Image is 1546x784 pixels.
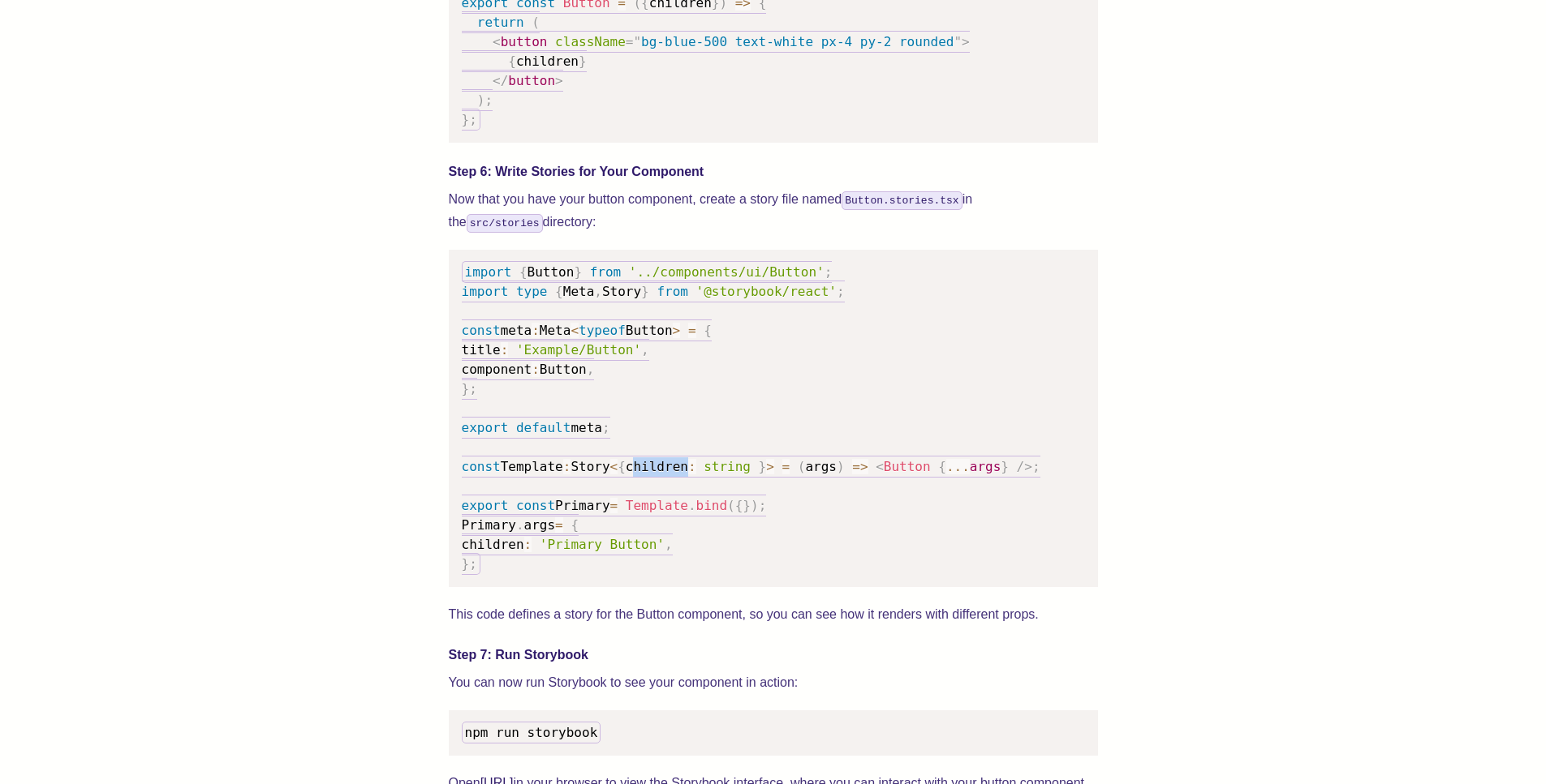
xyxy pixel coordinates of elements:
[516,284,548,299] span: type
[532,362,540,377] span: :
[555,284,563,299] span: {
[1001,459,1009,474] span: }
[641,34,954,49] span: bg-blue-500 text-white px-4 py-2 rounded
[540,362,587,377] span: Button
[571,420,602,435] span: meta
[1032,459,1040,474] span: ;
[938,459,946,474] span: {
[688,323,696,338] span: =
[449,603,1098,626] p: This code defines a story for the Button component, so you can see how it renders with different ...
[579,54,587,69] span: }
[449,671,1098,694] p: You can now run Storybook to see your component in action:
[602,420,610,435] span: ;
[462,284,509,299] span: import
[462,498,509,513] span: export
[449,645,1098,665] h4: Step 7: Run Storybook
[970,459,1001,474] span: args
[782,459,790,474] span: =
[493,34,501,49] span: <
[571,459,609,474] span: Story
[657,284,688,299] span: from
[590,264,622,280] span: from
[516,54,579,69] span: children
[462,112,470,127] span: }
[501,323,532,338] span: meta
[837,284,845,299] span: ;
[524,517,556,533] span: args
[594,284,602,299] span: ,
[884,459,931,474] span: Button
[743,498,751,513] span: }
[962,34,970,49] span: >
[704,323,712,338] span: {
[555,517,563,533] span: =
[876,459,884,474] span: <
[618,459,626,474] span: {
[563,459,571,474] span: :
[641,284,649,299] span: }
[493,73,508,88] span: </
[528,264,575,280] span: Button
[508,54,516,69] span: {
[465,725,598,740] span: npm run storybook
[555,34,626,49] span: className
[449,162,1098,182] h4: Step 6: Write Stories for Your Component
[629,264,825,280] span: '../components/ui/Button'
[524,537,532,552] span: :
[665,537,673,552] span: ,
[626,323,673,338] span: Button
[469,556,477,572] span: ;
[610,459,618,474] span: <
[516,498,555,513] span: const
[516,420,571,435] span: default
[842,191,962,210] code: Button.stories.tsx
[462,420,509,435] span: export
[766,459,774,474] span: >
[540,323,571,338] span: Meta
[469,112,477,127] span: ;
[641,342,649,358] span: ,
[462,537,524,552] span: children
[465,264,512,280] span: import
[477,15,524,30] span: return
[759,459,767,474] span: }
[798,459,806,474] span: (
[1017,459,1032,474] span: />
[704,459,751,474] span: string
[633,34,641,49] span: "
[610,498,618,513] span: =
[751,498,759,513] span: )
[759,498,767,513] span: ;
[626,34,634,49] span: =
[673,323,681,338] span: >
[727,498,735,513] span: (
[602,284,641,299] span: Story
[555,73,563,88] span: >
[532,323,540,338] span: :
[574,264,582,280] span: }
[501,342,509,358] span: :
[462,459,501,474] span: const
[626,459,688,474] span: children
[946,459,970,474] span: ...
[462,556,470,572] span: }
[688,498,696,513] span: .
[837,459,845,474] span: )
[735,498,743,513] span: {
[852,459,868,474] span: =>
[467,214,543,233] code: src/stories
[825,264,833,280] span: ;
[501,459,563,474] span: Template
[501,34,548,49] span: button
[462,342,501,358] span: title
[516,342,641,358] span: 'Example/Button'
[516,517,524,533] span: .
[477,92,485,108] span: )
[587,362,595,377] span: ,
[462,517,516,533] span: Primary
[579,323,626,338] span: typeof
[626,498,688,513] span: Template
[532,15,540,30] span: (
[469,381,477,396] span: ;
[571,517,579,533] span: {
